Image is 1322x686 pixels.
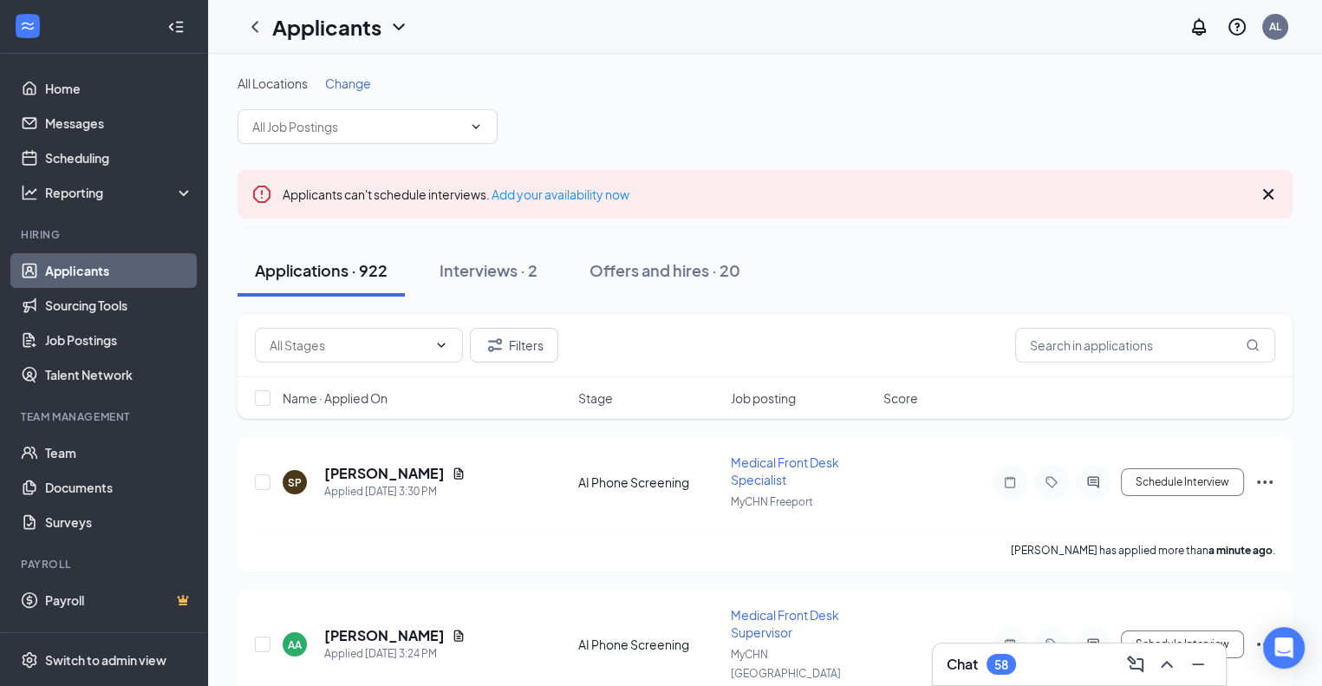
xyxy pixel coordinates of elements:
button: Filter Filters [470,328,558,363]
a: Add your availability now [492,186,629,202]
svg: Tag [1041,637,1062,651]
div: AA [288,637,302,652]
span: Stage [578,389,613,407]
div: Applications · 922 [255,259,387,281]
svg: Error [251,184,272,205]
span: MyCHN Freeport [731,495,813,508]
svg: Collapse [167,18,185,36]
div: Hiring [21,227,190,242]
div: SP [288,475,302,490]
div: Applied [DATE] 3:30 PM [324,483,466,500]
a: Home [45,71,193,106]
svg: Document [452,467,466,480]
h3: Chat [947,655,978,674]
input: All Stages [270,336,427,355]
span: Score [883,389,918,407]
p: [PERSON_NAME] has applied more than . [1011,543,1275,558]
span: MyCHN [GEOGRAPHIC_DATA] [731,648,841,680]
h1: Applicants [272,12,381,42]
div: Reporting [45,184,194,201]
svg: Analysis [21,184,38,201]
div: Payroll [21,557,190,572]
div: AL [1269,19,1281,34]
span: Name · Applied On [283,389,387,407]
span: Medical Front Desk Specialist [731,454,839,487]
svg: Note [1000,475,1020,489]
div: 58 [994,657,1008,672]
div: Switch to admin view [45,651,166,669]
div: Interviews · 2 [440,259,537,281]
svg: Settings [21,651,38,669]
svg: ChevronUp [1156,654,1177,675]
svg: Note [1000,637,1020,651]
span: Medical Front Desk Supervisor [731,607,839,640]
span: Change [325,75,371,91]
svg: ChevronDown [469,120,483,134]
svg: WorkstreamLogo [19,17,36,35]
svg: Cross [1258,184,1279,205]
button: Schedule Interview [1121,630,1244,658]
svg: Ellipses [1254,634,1275,655]
a: Scheduling [45,140,193,175]
span: All Locations [238,75,308,91]
button: Schedule Interview [1121,468,1244,496]
div: Applied [DATE] 3:24 PM [324,645,466,663]
div: Team Management [21,409,190,424]
a: Messages [45,106,193,140]
span: Job posting [731,389,796,407]
svg: ChevronDown [434,338,448,352]
a: Job Postings [45,323,193,357]
a: Documents [45,470,193,505]
input: All Job Postings [252,117,462,136]
div: Open Intercom Messenger [1263,627,1305,669]
svg: MagnifyingGlass [1246,338,1260,352]
svg: QuestionInfo [1227,16,1247,37]
svg: ActiveChat [1083,637,1104,651]
a: Surveys [45,505,193,539]
a: Applicants [45,253,193,288]
a: PayrollCrown [45,583,193,617]
svg: Document [452,629,466,643]
svg: ActiveChat [1083,475,1104,489]
svg: Filter [485,335,505,356]
h5: [PERSON_NAME] [324,464,445,483]
div: Offers and hires · 20 [589,259,740,281]
span: Applicants can't schedule interviews. [283,186,629,202]
svg: ChevronLeft [244,16,265,37]
a: Talent Network [45,357,193,392]
a: Team [45,435,193,470]
div: AI Phone Screening [578,636,720,653]
svg: Ellipses [1254,472,1275,493]
svg: Tag [1041,475,1062,489]
svg: Minimize [1188,654,1208,675]
a: Sourcing Tools [45,288,193,323]
button: ChevronUp [1153,650,1181,678]
b: a minute ago [1208,544,1273,557]
input: Search in applications [1015,328,1275,363]
button: Minimize [1184,650,1212,678]
button: ComposeMessage [1122,650,1149,678]
h5: [PERSON_NAME] [324,626,445,645]
div: AI Phone Screening [578,474,720,491]
svg: ChevronDown [388,16,409,37]
svg: Notifications [1188,16,1209,37]
svg: ComposeMessage [1125,654,1146,675]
